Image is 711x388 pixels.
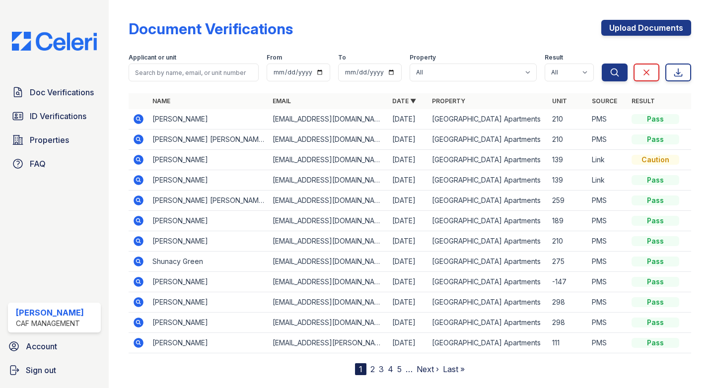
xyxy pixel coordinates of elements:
[129,20,293,38] div: Document Verifications
[428,333,548,353] td: [GEOGRAPHIC_DATA] Apartments
[370,364,375,374] a: 2
[588,231,628,252] td: PMS
[428,231,548,252] td: [GEOGRAPHIC_DATA] Apartments
[588,313,628,333] td: PMS
[269,170,389,191] td: [EMAIL_ADDRESS][DOMAIN_NAME]
[388,109,428,129] td: [DATE]
[4,360,105,380] a: Sign out
[410,54,436,62] label: Property
[588,170,628,191] td: Link
[129,54,176,62] label: Applicant or unit
[148,333,269,353] td: [PERSON_NAME]
[388,150,428,170] td: [DATE]
[388,231,428,252] td: [DATE]
[30,134,69,146] span: Properties
[148,129,269,150] td: [PERSON_NAME] [PERSON_NAME]
[632,114,679,124] div: Pass
[548,252,588,272] td: 275
[548,292,588,313] td: 298
[632,195,679,205] div: Pass
[548,211,588,231] td: 189
[428,292,548,313] td: [GEOGRAPHIC_DATA] Apartments
[148,191,269,211] td: [PERSON_NAME] [PERSON_NAME]
[428,191,548,211] td: [GEOGRAPHIC_DATA] Apartments
[30,158,46,170] span: FAQ
[632,297,679,307] div: Pass
[588,252,628,272] td: PMS
[417,364,439,374] a: Next ›
[588,211,628,231] td: PMS
[148,252,269,272] td: Shunacy Green
[148,313,269,333] td: [PERSON_NAME]
[388,252,428,272] td: [DATE]
[428,313,548,333] td: [GEOGRAPHIC_DATA] Apartments
[548,191,588,211] td: 259
[548,333,588,353] td: 111
[269,252,389,272] td: [EMAIL_ADDRESS][DOMAIN_NAME]
[148,231,269,252] td: [PERSON_NAME]
[269,211,389,231] td: [EMAIL_ADDRESS][DOMAIN_NAME]
[428,109,548,129] td: [GEOGRAPHIC_DATA] Apartments
[16,307,84,319] div: [PERSON_NAME]
[443,364,465,374] a: Last »
[548,129,588,150] td: 210
[588,150,628,170] td: Link
[148,211,269,231] td: [PERSON_NAME]
[8,130,101,150] a: Properties
[548,313,588,333] td: 298
[428,150,548,170] td: [GEOGRAPHIC_DATA] Apartments
[8,82,101,102] a: Doc Verifications
[632,175,679,185] div: Pass
[632,155,679,165] div: Caution
[601,20,691,36] a: Upload Documents
[548,150,588,170] td: 139
[428,129,548,150] td: [GEOGRAPHIC_DATA] Apartments
[129,64,259,81] input: Search by name, email, or unit number
[379,364,384,374] a: 3
[392,97,416,105] a: Date ▼
[588,292,628,313] td: PMS
[388,191,428,211] td: [DATE]
[269,191,389,211] td: [EMAIL_ADDRESS][DOMAIN_NAME]
[273,97,291,105] a: Email
[548,109,588,129] td: 210
[148,150,269,170] td: [PERSON_NAME]
[548,272,588,292] td: -147
[269,150,389,170] td: [EMAIL_ADDRESS][DOMAIN_NAME]
[397,364,402,374] a: 5
[4,336,105,356] a: Account
[388,364,393,374] a: 4
[269,272,389,292] td: [EMAIL_ADDRESS][DOMAIN_NAME]
[8,154,101,174] a: FAQ
[588,109,628,129] td: PMS
[388,292,428,313] td: [DATE]
[632,257,679,266] div: Pass
[428,272,548,292] td: [GEOGRAPHIC_DATA] Apartments
[632,134,679,144] div: Pass
[388,170,428,191] td: [DATE]
[148,292,269,313] td: [PERSON_NAME]
[338,54,346,62] label: To
[632,216,679,226] div: Pass
[388,313,428,333] td: [DATE]
[16,319,84,328] div: CAF Management
[4,32,105,51] img: CE_Logo_Blue-a8612792a0a2168367f1c8372b55b34899dd931a85d93a1a3d3e32e68fde9ad4.png
[428,252,548,272] td: [GEOGRAPHIC_DATA] Apartments
[592,97,617,105] a: Source
[26,364,56,376] span: Sign out
[269,231,389,252] td: [EMAIL_ADDRESS][DOMAIN_NAME]
[148,170,269,191] td: [PERSON_NAME]
[548,170,588,191] td: 139
[588,191,628,211] td: PMS
[588,272,628,292] td: PMS
[152,97,170,105] a: Name
[30,110,86,122] span: ID Verifications
[632,97,655,105] a: Result
[26,340,57,352] span: Account
[428,211,548,231] td: [GEOGRAPHIC_DATA] Apartments
[148,109,269,129] td: [PERSON_NAME]
[545,54,563,62] label: Result
[267,54,282,62] label: From
[269,333,389,353] td: [EMAIL_ADDRESS][PERSON_NAME][DOMAIN_NAME]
